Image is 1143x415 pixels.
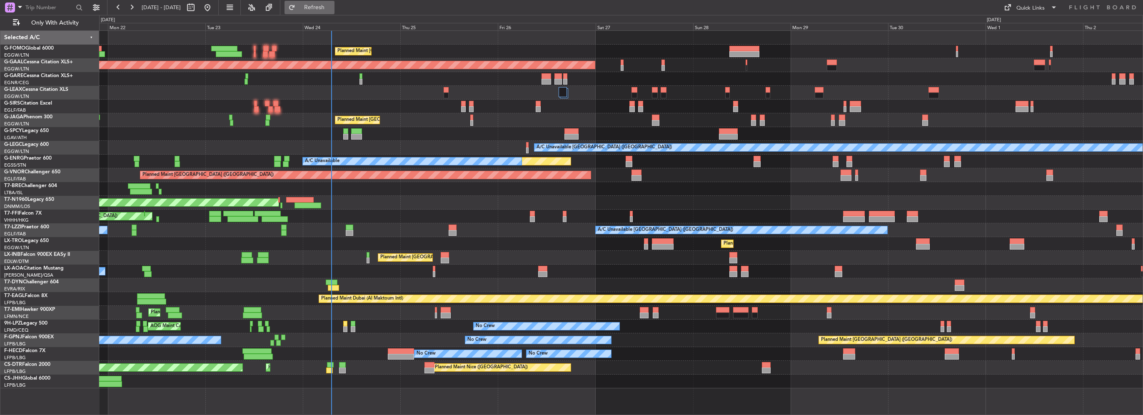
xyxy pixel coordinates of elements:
[724,237,855,250] div: Planned Maint [GEOGRAPHIC_DATA] ([GEOGRAPHIC_DATA])
[4,148,29,155] a: EGGW/LTN
[4,142,22,147] span: G-LEGC
[537,141,672,154] div: A/C Unavailable [GEOGRAPHIC_DATA] ([GEOGRAPHIC_DATA])
[4,197,54,202] a: T7-N1960Legacy 650
[4,46,25,51] span: G-FOMO
[4,156,24,161] span: G-ENRG
[4,307,55,312] a: T7-EMIHawker 900XP
[598,224,733,236] div: A/C Unavailable [GEOGRAPHIC_DATA] ([GEOGRAPHIC_DATA])
[337,45,469,57] div: Planned Maint [GEOGRAPHIC_DATA] ([GEOGRAPHIC_DATA])
[4,321,47,326] a: 9H-LPZLegacy 500
[268,361,311,374] div: Planned Maint Sofia
[4,327,28,333] a: LFMD/CEQ
[4,245,29,251] a: EGGW/LTN
[821,334,952,346] div: Planned Maint [GEOGRAPHIC_DATA] ([GEOGRAPHIC_DATA])
[303,23,400,30] div: Wed 24
[4,101,20,106] span: G-SIRS
[4,183,57,188] a: T7-BREChallenger 604
[142,4,181,11] span: [DATE] - [DATE]
[4,362,22,367] span: CS-DTR
[467,334,487,346] div: No Crew
[4,211,19,216] span: T7-FFI
[4,368,26,375] a: LFPB/LBG
[4,135,27,141] a: LGAV/ATH
[4,280,23,285] span: T7-DYN
[4,128,22,133] span: G-SPCY
[4,293,47,298] a: T7-EAGLFalcon 8X
[4,280,59,285] a: T7-DYNChallenger 604
[4,225,49,230] a: T7-LZZIPraetor 600
[888,23,986,30] div: Tue 30
[4,225,21,230] span: T7-LZZI
[4,176,26,182] a: EGLF/FAB
[4,183,21,188] span: T7-BRE
[4,203,30,210] a: DNMM/LOS
[4,300,26,306] a: LFPB/LBG
[4,231,26,237] a: EGLF/FAB
[986,23,1083,30] div: Wed 1
[4,66,29,72] a: EGGW/LTN
[4,87,22,92] span: G-LEAX
[4,335,22,340] span: F-GPNJ
[4,80,29,86] a: EGNR/CEG
[400,23,498,30] div: Thu 25
[4,355,26,361] a: LFPB/LBG
[4,272,53,278] a: [PERSON_NAME]/QSA
[305,155,339,167] div: A/C Unavailable
[4,52,29,58] a: EGGW/LTN
[337,114,469,126] div: Planned Maint [GEOGRAPHIC_DATA] ([GEOGRAPHIC_DATA])
[142,169,274,181] div: Planned Maint [GEOGRAPHIC_DATA] ([GEOGRAPHIC_DATA])
[4,341,26,347] a: LFPB/LBG
[4,286,25,292] a: EVRA/RIX
[4,142,49,147] a: G-LEGCLegacy 600
[4,115,23,120] span: G-JAGA
[101,17,115,24] div: [DATE]
[1016,4,1045,12] div: Quick Links
[4,128,49,133] a: G-SPCYLegacy 650
[476,320,495,332] div: No Crew
[4,60,23,65] span: G-GAAL
[4,197,27,202] span: T7-N1960
[4,382,26,388] a: LFPB/LBG
[4,170,60,175] a: G-VNORChallenger 650
[4,376,22,381] span: CS-JHH
[321,292,403,305] div: Planned Maint Dubai (Al Maktoum Intl)
[4,87,68,92] a: G-LEAXCessna Citation XLS
[4,252,70,257] a: LX-INBFalcon 900EX EASy II
[4,73,23,78] span: G-GARE
[22,20,88,26] span: Only With Activity
[4,252,20,257] span: LX-INB
[4,156,52,161] a: G-ENRGPraetor 600
[435,361,528,374] div: Planned Maint Nice ([GEOGRAPHIC_DATA])
[4,266,64,271] a: LX-AOACitation Mustang
[25,1,73,14] input: Trip Number
[4,101,52,106] a: G-SIRSCitation Excel
[498,23,595,30] div: Fri 26
[4,348,45,353] a: F-HECDFalcon 7X
[108,23,205,30] div: Mon 22
[4,60,73,65] a: G-GAALCessna Citation XLS+
[4,362,50,367] a: CS-DTRFalcon 2000
[4,107,26,113] a: EGLF/FAB
[9,16,90,30] button: Only With Activity
[4,211,42,216] a: T7-FFIFalcon 7X
[596,23,693,30] div: Sat 27
[150,320,217,332] div: AOG Maint Cannes (Mandelieu)
[4,115,52,120] a: G-JAGAPhenom 300
[297,5,332,10] span: Refresh
[4,313,29,320] a: LFMN/NCE
[205,23,303,30] div: Tue 23
[151,306,230,319] div: Planned Maint [GEOGRAPHIC_DATA]
[4,121,29,127] a: EGGW/LTN
[4,238,49,243] a: LX-TROLegacy 650
[4,266,23,271] span: LX-AOA
[4,335,54,340] a: F-GPNJFalcon 900EX
[4,162,26,168] a: EGSS/STN
[987,17,1001,24] div: [DATE]
[4,217,29,223] a: VHHH/HKG
[4,93,29,100] a: EGGW/LTN
[4,190,23,196] a: LTBA/ISL
[4,73,73,78] a: G-GARECessna Citation XLS+
[4,307,20,312] span: T7-EMI
[4,293,25,298] span: T7-EAGL
[417,347,436,360] div: No Crew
